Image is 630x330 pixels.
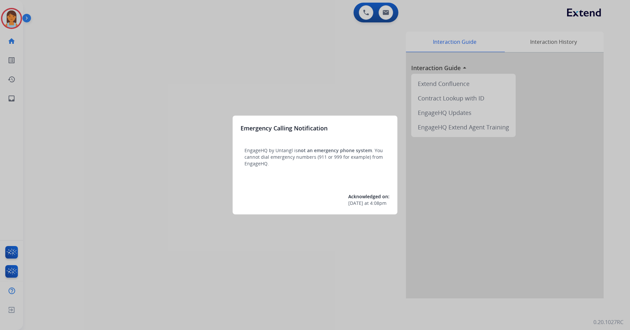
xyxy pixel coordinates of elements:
span: not an emergency phone system [298,147,372,153]
h3: Emergency Calling Notification [241,124,328,133]
span: Acknowledged on: [348,193,389,200]
p: EngageHQ by Untangl is . You cannot dial emergency numbers (911 or 999 for example) from EngageHQ. [244,147,386,167]
span: 4:08pm [370,200,387,206]
span: [DATE] [348,200,363,206]
p: 0.20.1027RC [593,318,623,326]
div: at [348,200,389,206]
